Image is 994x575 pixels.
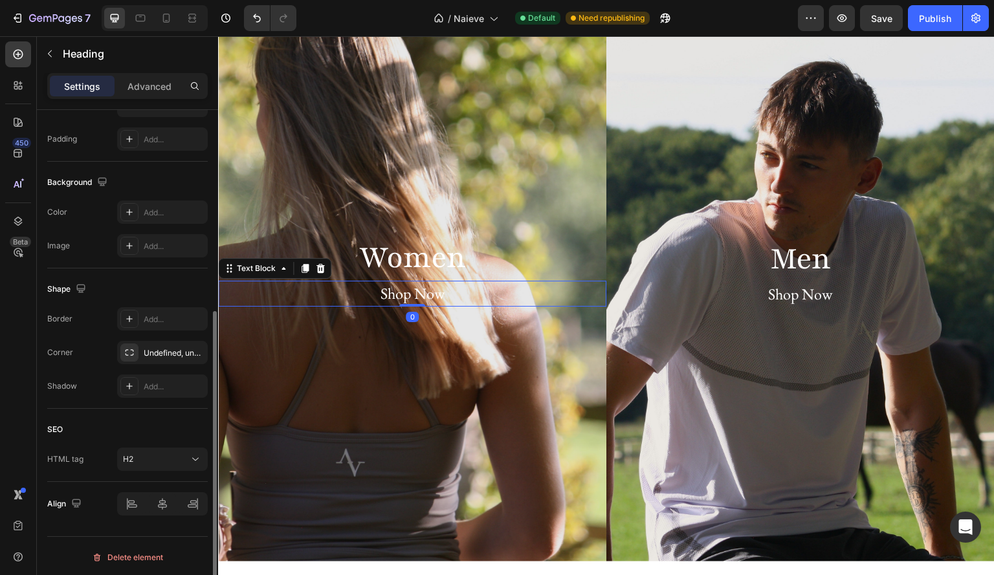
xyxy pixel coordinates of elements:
[908,5,962,31] button: Publish
[244,5,296,31] div: Undo/Redo
[47,347,73,358] div: Corner
[950,512,981,543] div: Open Intercom Messenger
[5,5,96,31] button: 7
[218,36,994,575] iframe: Design area
[47,424,63,435] div: SEO
[117,448,208,471] button: H2
[47,547,208,568] button: Delete element
[144,314,204,325] div: Add...
[144,241,204,252] div: Add...
[579,12,645,24] span: Need republishing
[144,381,204,393] div: Add...
[127,80,171,93] p: Advanced
[123,454,133,464] span: H2
[47,495,84,513] div: Align
[144,207,204,219] div: Add...
[12,138,31,148] div: 450
[47,453,83,465] div: HTML tag
[388,200,777,246] h2: Rich Text Editor. Editing area: main
[448,12,451,25] span: /
[390,201,775,245] p: Men
[10,237,31,247] div: Beta
[85,10,91,26] p: 7
[144,347,204,359] div: Undefined, undefined, undefined, undefined
[47,281,89,298] div: Shape
[454,12,484,25] span: Naieve
[388,246,777,269] h2: Rich Text Editor. Editing area: main
[860,5,903,31] button: Save
[390,248,775,268] p: Shop Now
[47,174,110,191] div: Background
[47,206,67,218] div: Color
[528,12,555,24] span: Default
[64,80,100,93] p: Settings
[144,134,204,146] div: Add...
[92,550,163,565] div: Delete element
[47,240,70,252] div: Image
[871,13,892,24] span: Save
[47,313,72,325] div: Border
[919,12,951,25] div: Publish
[47,133,77,145] div: Padding
[47,380,77,392] div: Shadow
[63,46,203,61] p: Heading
